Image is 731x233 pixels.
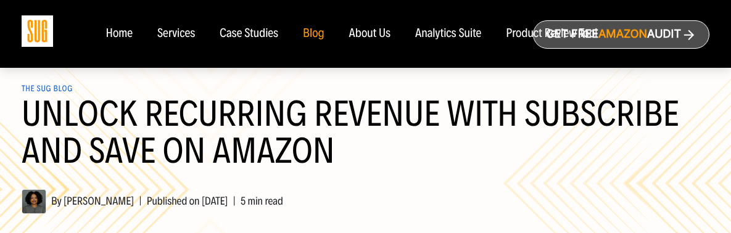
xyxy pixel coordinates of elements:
span: | [228,194,240,208]
h1: Unlock Recurring Revenue with Subscribe and Save on Amazon [22,96,709,184]
a: Get freeAmazonAudit [533,20,709,49]
a: Services [157,27,195,41]
a: Home [105,27,132,41]
img: Hanna Tekle [22,189,46,214]
a: Product Review Tool [506,27,597,41]
a: The SUG Blog [22,84,73,94]
a: About Us [349,27,391,41]
span: | [134,194,146,208]
span: Amazon [598,28,647,41]
img: Sug [22,15,53,47]
a: Analytics Suite [415,27,481,41]
span: By [PERSON_NAME] Published on [DATE] 5 min read [22,194,283,208]
a: Case Studies [220,27,278,41]
a: Blog [303,27,324,41]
